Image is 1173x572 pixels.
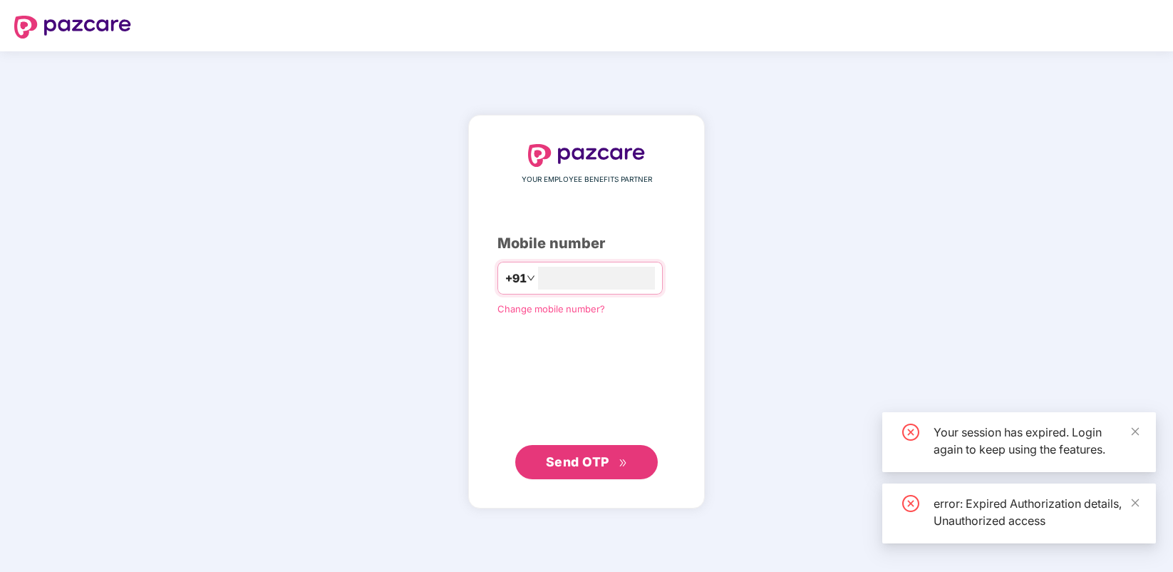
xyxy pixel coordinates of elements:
span: close [1130,498,1140,508]
span: double-right [619,459,628,468]
div: error: Expired Authorization details, Unauthorized access [934,495,1139,529]
img: logo [14,16,131,39]
span: down [527,274,535,282]
span: Send OTP [546,454,609,469]
div: Your session has expired. Login again to keep using the features. [934,424,1139,458]
span: YOUR EMPLOYEE BENEFITS PARTNER [522,174,652,185]
span: close-circle [902,424,919,441]
span: close [1130,427,1140,436]
span: +91 [505,270,527,287]
a: Change mobile number? [497,303,605,315]
div: Mobile number [497,233,676,255]
button: Send OTPdouble-right [515,445,658,479]
img: logo [528,144,645,167]
span: close-circle [902,495,919,512]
